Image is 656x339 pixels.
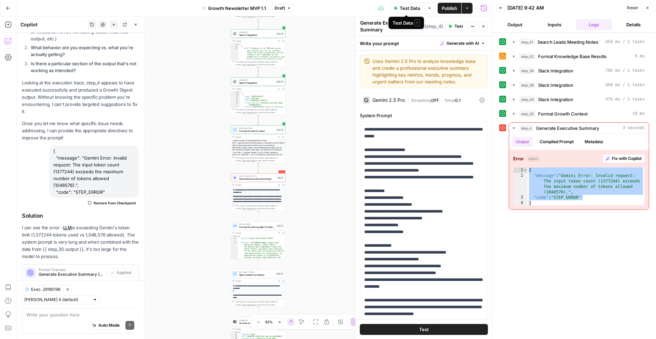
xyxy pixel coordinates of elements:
[22,79,139,116] p: Looking at the execution trace, step_4 appears to have executed successfully and produced a Growt...
[208,5,266,12] span: Growth Newsletter MVP 1.1
[519,82,535,89] span: step_39
[442,5,457,12] span: Publish
[235,87,276,90] div: Output
[414,19,420,26] span: T
[235,108,284,114] div: This output is too large & has been abbreviated for review. to view the full content.
[258,211,259,221] g: Edge from step_4 to step_15
[537,39,598,45] span: Search Leads Meeting Notes
[49,146,139,198] div: { "message": "Gemini Error: Invalid request: The input token count (1377244) exceeds the maximum ...
[389,3,424,14] button: Test Data
[198,3,270,14] button: Growth Newsletter MVP 1.1
[276,224,284,227] div: Step 15
[276,32,284,35] div: Step 39
[231,125,285,163] div: Write Liquid TextFormat Growth ContextStep 30Output<growth-context> # Knowledge Base Context [{"i...
[235,232,276,234] div: Output
[519,39,535,45] span: step_41
[235,60,284,66] div: This output is too large & has been abbreviated for review. to view the full content.
[242,207,255,209] span: Copy the output
[39,271,105,277] span: Generate Executive Summary (step_4)
[438,39,488,48] button: Generate with AI
[519,67,535,74] span: step_38
[519,110,535,117] span: step_30
[276,272,284,275] div: Step 34
[236,45,238,48] span: Toggle code folding, rows 2 through 51
[235,328,276,330] div: Output
[231,93,240,95] div: 2
[512,137,533,147] button: Output
[235,156,284,162] div: This output is too large & has been abbreviated for review. to view the full content.
[536,137,578,147] button: Compiled Prompt
[519,125,533,132] span: step_4
[538,53,606,60] span: Format Knowledge Base Results
[242,160,255,162] span: Copy the output
[231,334,239,336] div: 2
[231,43,239,45] div: 1
[455,98,461,103] span: 0.1
[372,98,405,103] div: Gemini 2.5 Pro
[627,5,638,11] span: Reset
[89,321,123,330] button: Auto Mode
[605,68,645,74] span: 706 ms / 1 tasks
[239,129,275,133] span: Format Growth Context
[235,12,284,18] div: This output is too large & has been abbreviated for review. to view the full content.
[509,123,649,134] button: 3 seconds
[509,80,649,91] button: 460 ms / 1 tasks
[239,319,275,322] span: Integration
[239,321,275,325] span: Archive to Notion
[242,303,255,306] span: Copy the output
[233,320,236,323] img: Notion_app_logo.png
[22,224,139,260] p: I can see the error - is exceeding Gemini's token limit (1,377,244 tokens used vs 1,048,576 allow...
[235,136,276,138] div: Output
[519,96,535,103] span: step_40
[231,48,239,67] div: 3
[519,53,535,60] span: step_42
[239,271,275,273] span: Run Code · Python
[514,195,528,200] div: 3
[538,67,573,74] span: Slack Integration
[276,128,284,131] div: Step 30
[231,95,240,97] div: 3
[239,81,275,84] span: Slack Integration
[514,167,528,173] div: 1
[31,61,136,73] strong: Is there a particular section of the output that's not working as intended?
[623,125,645,131] span: 3 seconds
[242,64,255,66] span: Copy the output
[538,96,573,103] span: Slack Integration
[509,134,649,209] div: 3 seconds
[231,102,240,106] div: 6
[233,32,236,35] img: Slack-mark-RGB.png
[231,106,240,129] div: 7
[258,115,259,125] g: Edge from step_40 to step_30
[231,78,285,115] div: IntegrationSlack IntegrationStep 40Output[ { "user":"U08351ZAS3H", "type":"message", "ts":"175918...
[258,19,259,29] g: Edge from step_38 to step_39
[265,319,273,325] span: 52%
[98,322,120,328] span: Auto Mode
[231,100,240,102] div: 5
[605,39,645,45] span: 459 ms / 1 tasks
[231,91,240,93] div: 1
[431,98,439,103] span: OFF
[235,184,276,186] div: Output
[282,170,285,174] span: Error
[509,65,649,76] button: 706 ms / 1 tasks
[439,96,444,103] span: |
[527,155,540,162] span: object
[360,324,488,335] button: Test
[624,3,641,12] button: Reset
[239,33,275,37] span: Slack Integration
[258,67,259,77] g: Edge from step_39 to step_40
[536,19,573,30] button: Inputs
[411,98,431,103] span: Streaming
[31,286,60,293] span: Exec. 29185196
[107,268,134,277] button: Applied
[276,80,284,83] div: Step 40
[231,238,238,242] div: 2
[242,111,255,113] span: Copy the output
[538,82,573,89] span: Slack Integration
[356,36,492,50] div: Write your prompt
[509,94,649,105] button: 476 ms / 1 tasks
[22,213,139,219] h2: Solution
[514,200,528,206] div: 4
[447,40,479,46] span: Generate with AI
[233,80,236,83] img: Slack-mark-RGB.png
